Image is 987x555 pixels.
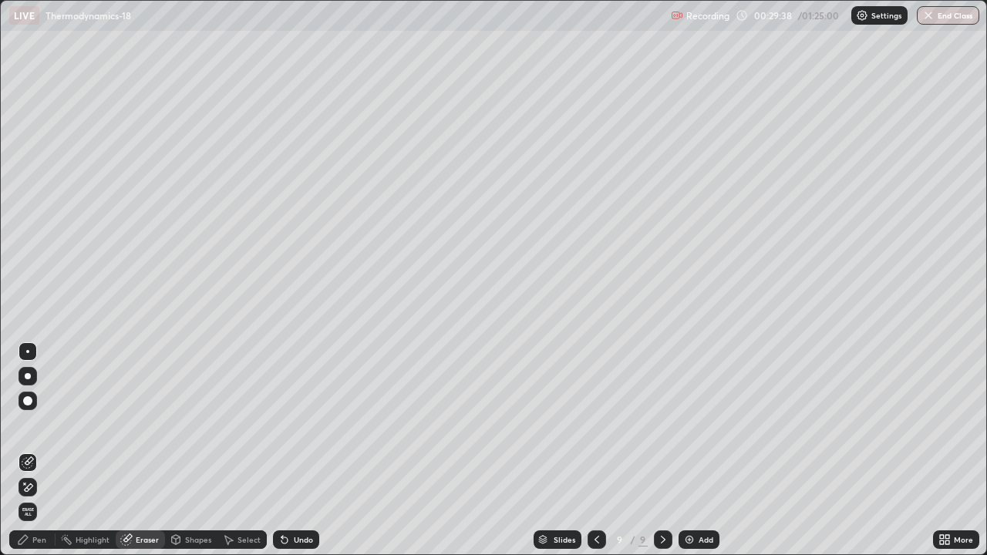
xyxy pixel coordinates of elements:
div: / [631,535,635,544]
p: Recording [686,10,729,22]
span: Erase all [19,507,36,516]
div: Pen [32,536,46,543]
img: add-slide-button [683,533,696,546]
div: 9 [612,535,628,544]
div: Slides [554,536,575,543]
p: LIVE [14,9,35,22]
div: 9 [638,533,648,547]
div: More [954,536,973,543]
div: Highlight [76,536,109,543]
div: Undo [294,536,313,543]
div: Select [237,536,261,543]
div: Add [699,536,713,543]
p: Thermodynamics-18 [45,9,131,22]
img: end-class-cross [922,9,935,22]
button: End Class [917,6,979,25]
div: Shapes [185,536,211,543]
div: Eraser [136,536,159,543]
p: Settings [871,12,901,19]
img: class-settings-icons [856,9,868,22]
img: recording.375f2c34.svg [671,9,683,22]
